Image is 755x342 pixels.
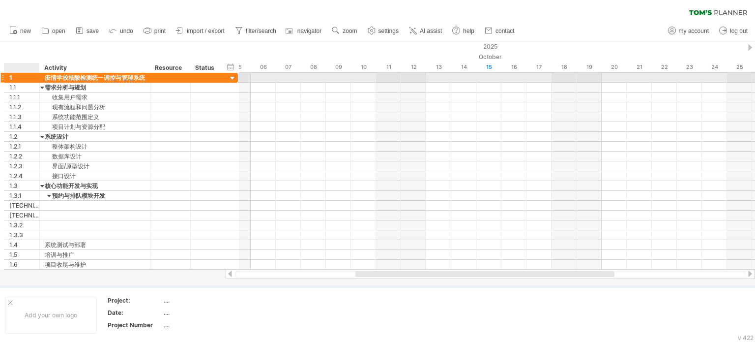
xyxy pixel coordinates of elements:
[45,240,145,249] div: 系统测试与部署
[120,28,133,34] span: undo
[164,309,246,317] div: ....
[463,28,474,34] span: help
[365,25,402,37] a: settings
[9,191,39,200] div: 1.3.1
[45,171,145,181] div: 接口设计
[87,28,99,34] span: save
[9,211,39,220] div: [TECHNICAL_ID]
[9,220,39,230] div: 1.3.2
[251,62,276,72] div: Monday, 6 October 2025
[420,28,442,34] span: AI assist
[174,25,228,37] a: import / export
[154,28,166,34] span: print
[577,62,602,72] div: Sunday, 19 October 2025
[426,62,451,72] div: Monday, 13 October 2025
[702,62,727,72] div: Friday, 24 October 2025
[9,181,39,190] div: 1.3
[164,296,246,305] div: ....
[45,132,145,141] div: 系统设计
[108,296,162,305] div: Project:
[9,73,39,82] div: 1
[232,25,279,37] a: filter/search
[45,83,145,92] div: 需求分析与规划
[45,161,145,171] div: 界面/原型设计
[727,62,752,72] div: Saturday, 25 October 2025
[407,25,445,37] a: AI assist
[9,230,39,240] div: 1.3.3
[652,62,677,72] div: Wednesday, 22 October 2025
[155,63,185,73] div: Resource
[9,260,39,269] div: 1.6
[495,28,515,34] span: contact
[45,181,145,190] div: 核心功能开发与实现
[666,25,712,37] a: my account
[9,201,39,210] div: [TECHNICAL_ID]
[679,28,709,34] span: my account
[45,191,145,200] div: 预约与排队模块开发
[378,28,399,34] span: settings
[627,62,652,72] div: Tuesday, 21 October 2025
[39,25,68,37] a: open
[343,28,357,34] span: zoom
[107,25,136,37] a: undo
[9,152,39,161] div: 1.2.2
[9,102,39,112] div: 1.1.2
[730,28,748,34] span: log out
[108,321,162,329] div: Project Number
[301,62,326,72] div: Wednesday, 8 October 2025
[164,321,246,329] div: ....
[501,62,526,72] div: Thursday, 16 October 2025
[45,112,145,122] div: 系统功能范围定义
[9,250,39,259] div: 1.5
[246,28,276,34] span: filter/search
[677,62,702,72] div: Thursday, 23 October 2025
[9,83,39,92] div: 1.1
[45,152,145,161] div: 数据库设计
[284,25,324,37] a: navigator
[401,62,426,72] div: Sunday, 12 October 2025
[73,25,102,37] a: save
[9,112,39,122] div: 1.1.3
[476,62,501,72] div: Wednesday, 15 October 2025
[20,28,31,34] span: new
[45,102,145,112] div: 现有流程和问题分析
[45,250,145,259] div: 培训与推广
[108,309,162,317] div: Date:
[45,93,145,102] div: 收集用户需求
[45,122,145,131] div: 项目计划与资源分配
[195,63,217,73] div: Status
[738,334,754,342] div: v 422
[482,25,518,37] a: contact
[44,63,145,73] div: Activity
[552,62,577,72] div: Saturday, 18 October 2025
[141,25,169,37] a: print
[9,93,39,102] div: 1.1.1
[602,62,627,72] div: Monday, 20 October 2025
[450,25,477,37] a: help
[9,161,39,171] div: 1.2.3
[326,62,351,72] div: Thursday, 9 October 2025
[9,142,39,151] div: 1.2.1
[376,62,401,72] div: Saturday, 11 October 2025
[329,25,360,37] a: zoom
[9,240,39,249] div: 1.4
[451,62,476,72] div: Tuesday, 14 October 2025
[9,132,39,141] div: 1.2
[297,28,321,34] span: navigator
[5,297,97,334] div: Add your own logo
[7,25,34,37] a: new
[45,260,145,269] div: 项目收尾与维护
[9,122,39,131] div: 1.1.4
[45,142,145,151] div: 整体架构设计
[276,62,301,72] div: Tuesday, 7 October 2025
[52,28,65,34] span: open
[351,62,376,72] div: Friday, 10 October 2025
[45,73,145,82] div: 疫情学校核酸检测统一调控与管理系统
[187,28,225,34] span: import / export
[9,171,39,181] div: 1.2.4
[717,25,751,37] a: log out
[526,62,552,72] div: Friday, 17 October 2025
